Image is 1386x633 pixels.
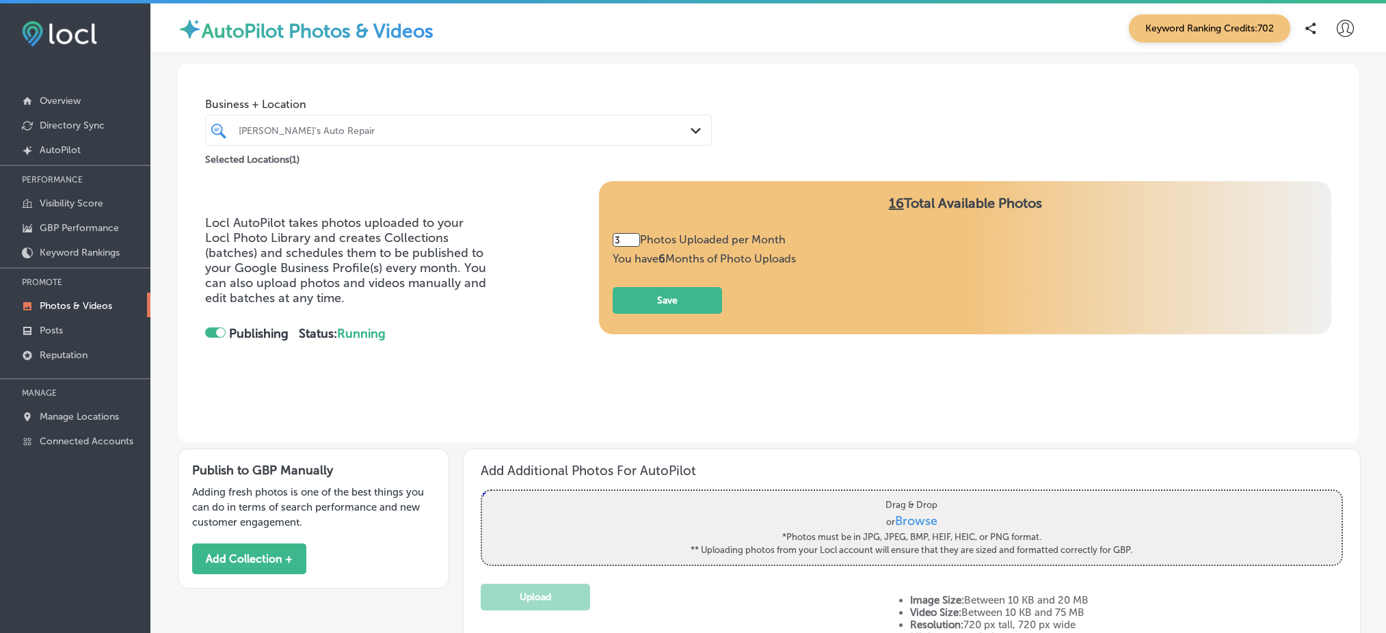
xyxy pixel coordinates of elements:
input: 10 [613,233,640,247]
span: Browse [895,513,937,528]
span: Keyword Ranking Credits: 702 [1129,14,1290,42]
img: autopilot-icon [178,17,202,41]
h3: Publish to GBP Manually [192,463,435,478]
p: Directory Sync [40,120,105,131]
p: Visibility Score [40,198,103,209]
strong: Status: [299,326,386,341]
p: Photos & Videos [40,300,112,312]
p: Connected Accounts [40,435,133,447]
label: AutoPilot Photos & Videos [202,20,434,42]
button: Add Collection + [192,543,306,574]
p: Posts [40,325,63,336]
b: 6 [658,252,665,265]
strong: Image Size: [910,594,964,606]
p: Reputation [40,349,88,361]
p: Overview [40,95,81,107]
img: fda3e92497d09a02dc62c9cd864e3231.png [22,21,97,46]
button: Save [613,287,722,314]
p: Manage Locations [40,411,119,422]
li: 720 px tall, 720 px wide [910,619,1342,631]
span: 16 [889,195,904,211]
h3: Add Additional Photos For AutoPilot [481,463,1343,479]
p: GBP Performance [40,222,119,234]
div: [PERSON_NAME]'s Auto Repair [239,124,692,136]
span: Running [337,326,386,341]
p: Keyword Rankings [40,247,120,258]
div: Photos Uploaded per Month [613,233,796,247]
strong: Publishing [229,326,289,341]
h4: Total Available Photos [613,195,1318,233]
p: Selected Locations ( 1 ) [205,148,299,165]
p: Locl AutoPilot takes photos uploaded to your Locl Photo Library and creates Collections (batches)... [205,215,487,306]
span: You have Months of Photo Uploads [613,252,796,265]
strong: Resolution: [910,619,963,631]
label: Drag & Drop or *Photos must be in JPG, JPEG, BMP, HEIF, HEIC, or PNG format. ** Uploading photos ... [687,494,1137,562]
strong: Video Size: [910,606,961,619]
p: AutoPilot [40,144,81,156]
li: Between 10 KB and 20 MB [910,594,1342,606]
li: Between 10 KB and 75 MB [910,606,1342,619]
button: Upload [481,584,590,610]
span: Business + Location [205,98,712,111]
p: Adding fresh photos is one of the best things you can do in terms of search performance and new c... [192,485,435,530]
